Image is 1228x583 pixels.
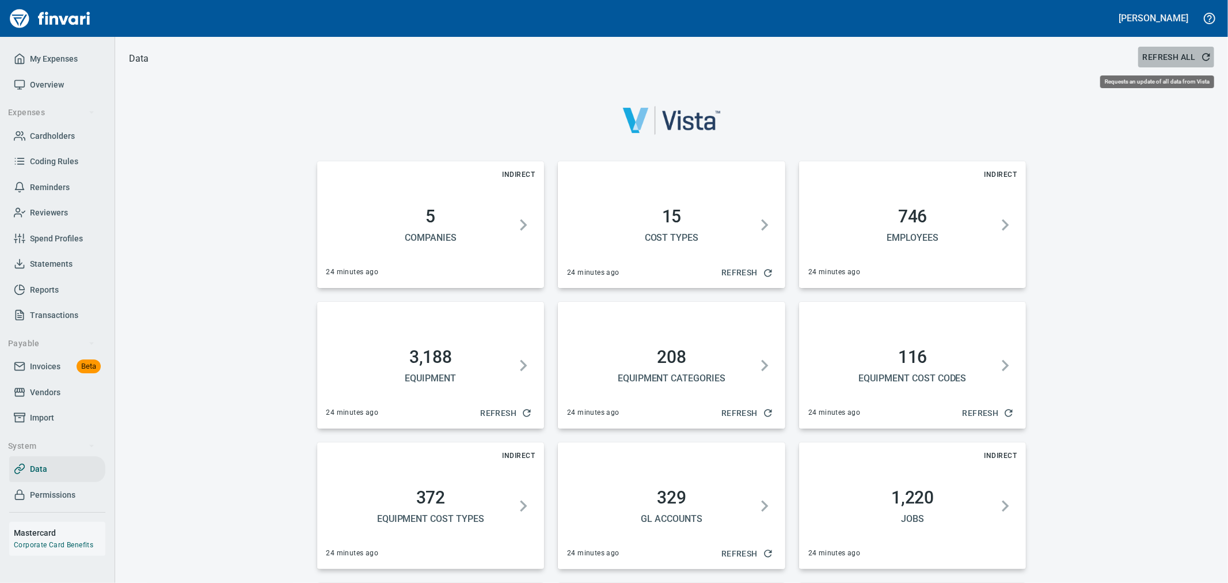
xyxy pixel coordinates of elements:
[7,5,93,32] img: Finvari
[9,123,105,149] a: Cardholders
[326,548,379,559] span: 24 minutes ago
[14,541,93,549] a: Corporate Card Benefits
[30,206,68,220] span: Reviewers
[497,450,539,461] span: Indirect
[30,78,64,92] span: Overview
[331,347,531,368] h2: 3,188
[721,266,771,280] span: Refresh
[30,154,78,169] span: Coding Rules
[808,548,861,559] span: 24 minutes ago
[9,302,105,328] a: Transactions
[567,474,776,539] button: 329GL Accounts
[30,411,54,425] span: Import
[1116,9,1191,27] button: [PERSON_NAME]
[9,149,105,175] a: Coding Rules
[572,513,771,525] h5: GL Accounts
[717,262,776,283] button: Refresh
[813,372,1013,384] h5: Equipment Cost Codes
[567,192,776,258] button: 15Cost Types
[9,380,105,406] a: Vendors
[808,333,1017,398] button: 116Equipment Cost Codes
[813,513,1013,525] h5: Jobs
[567,407,619,419] span: 24 minutes ago
[9,456,105,482] a: Data
[808,192,1017,258] button: 746Employees
[30,462,47,476] span: Data
[572,347,771,368] h2: 208
[572,372,771,384] h5: Equipment Categories
[572,232,771,244] h5: Cost Types
[958,403,1017,424] button: Refresh
[331,372,531,384] h5: Equipment
[3,102,100,123] button: Expenses
[813,347,1013,368] h2: 116
[326,407,379,419] span: 24 minutes ago
[567,548,619,559] span: 24 minutes ago
[572,487,771,508] h2: 329
[9,175,105,200] a: Reminders
[14,527,105,539] h6: Mastercard
[9,277,105,303] a: Reports
[129,52,149,66] p: Data
[808,267,861,278] span: 24 minutes ago
[721,406,771,421] span: Refresh
[476,403,535,424] button: Refresh
[129,52,149,66] nav: breadcrumb
[813,487,1013,508] h2: 1,220
[721,547,771,561] span: Refresh
[813,232,1013,244] h5: Employees
[331,232,531,244] h5: Companies
[9,200,105,226] a: Reviewers
[963,406,1013,421] span: Refresh
[326,192,535,258] button: 5Companies
[30,180,70,195] span: Reminders
[567,333,776,398] button: 208Equipment Categories
[9,72,105,98] a: Overview
[813,206,1013,227] h2: 746
[30,359,60,374] span: Invoices
[572,206,771,227] h2: 15
[331,487,531,508] h2: 372
[331,206,531,227] h2: 5
[9,354,105,380] a: InvoicesBeta
[9,226,105,252] a: Spend Profiles
[9,405,105,431] a: Import
[30,488,75,502] span: Permissions
[30,52,78,66] span: My Expenses
[30,308,78,323] span: Transactions
[30,283,59,297] span: Reports
[480,406,530,421] span: Refresh
[9,251,105,277] a: Statements
[331,513,531,525] h5: Equipment Cost Types
[717,543,776,565] button: Refresh
[9,482,105,508] a: Permissions
[9,46,105,72] a: My Expenses
[1143,50,1210,65] span: Refresh All
[30,257,73,271] span: Statements
[717,403,776,424] button: Refresh
[979,169,1021,180] span: Indirect
[30,232,83,246] span: Spend Profiles
[30,385,60,400] span: Vendors
[808,407,861,419] span: 24 minutes ago
[1119,12,1188,24] h5: [PERSON_NAME]
[3,436,100,457] button: System
[497,169,539,180] span: Indirect
[326,474,535,539] button: 372Equipment Cost Types
[77,360,101,373] span: Beta
[808,474,1017,539] button: 1,220Jobs
[8,336,95,351] span: Payable
[30,129,75,143] span: Cardholders
[326,333,535,398] button: 3,188Equipment
[8,439,95,453] span: System
[1138,47,1214,68] button: Refresh All
[3,333,100,354] button: Payable
[326,267,379,278] span: 24 minutes ago
[8,105,95,120] span: Expenses
[567,267,619,279] span: 24 minutes ago
[979,450,1021,461] span: Indirect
